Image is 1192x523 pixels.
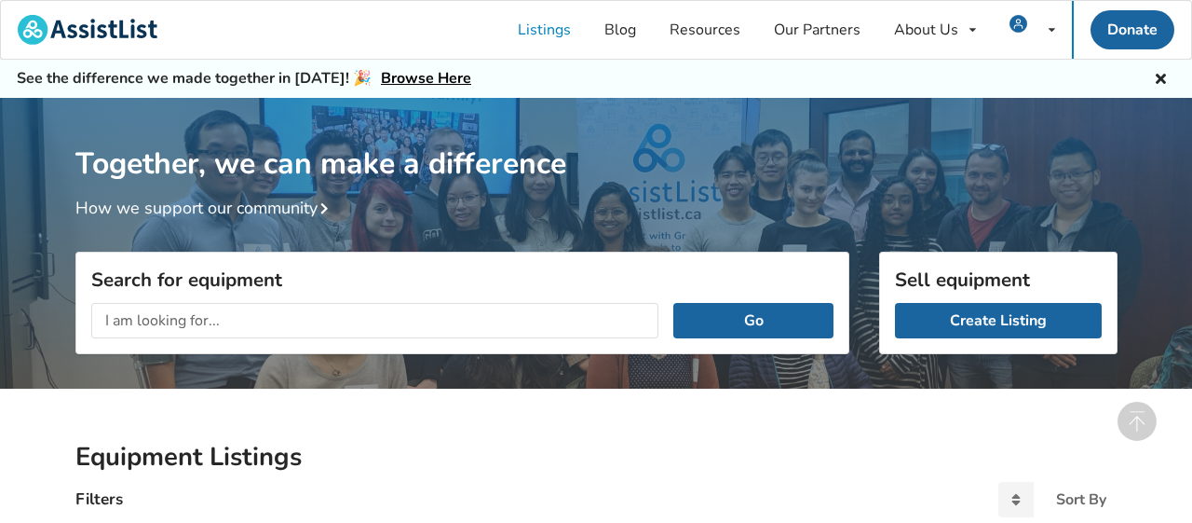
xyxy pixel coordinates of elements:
input: I am looking for... [91,303,659,338]
a: Browse Here [381,68,471,89]
a: Listings [501,1,588,59]
h2: Equipment Listings [75,441,1117,474]
a: Create Listing [895,303,1102,338]
h4: Filters [75,489,123,510]
a: Our Partners [757,1,877,59]
div: Sort By [1056,492,1106,507]
a: How we support our community [75,197,336,219]
h3: Search for equipment [91,268,833,292]
h3: Sell equipment [895,268,1102,292]
a: Donate [1090,10,1174,49]
img: user icon [1009,15,1027,33]
img: assistlist-logo [18,15,157,45]
div: About Us [894,22,958,37]
button: Go [673,303,833,338]
h5: See the difference we made together in [DATE]! 🎉 [17,69,471,89]
a: Resources [653,1,757,59]
h1: Together, we can make a difference [75,98,1117,183]
a: Blog [588,1,653,59]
